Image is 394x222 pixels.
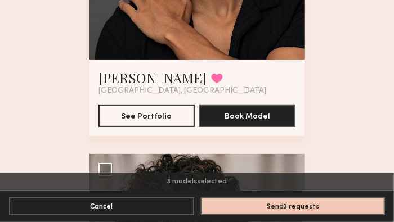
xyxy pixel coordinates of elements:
[199,111,295,120] a: Book Model
[98,105,195,127] button: See Portfolio
[98,87,266,96] span: [GEOGRAPHIC_DATA], [GEOGRAPHIC_DATA]
[9,197,194,215] button: Cancel
[167,178,227,185] span: 3 models selected
[201,197,385,215] button: Send3 requests
[199,105,295,127] button: Book Model
[98,69,207,87] a: [PERSON_NAME]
